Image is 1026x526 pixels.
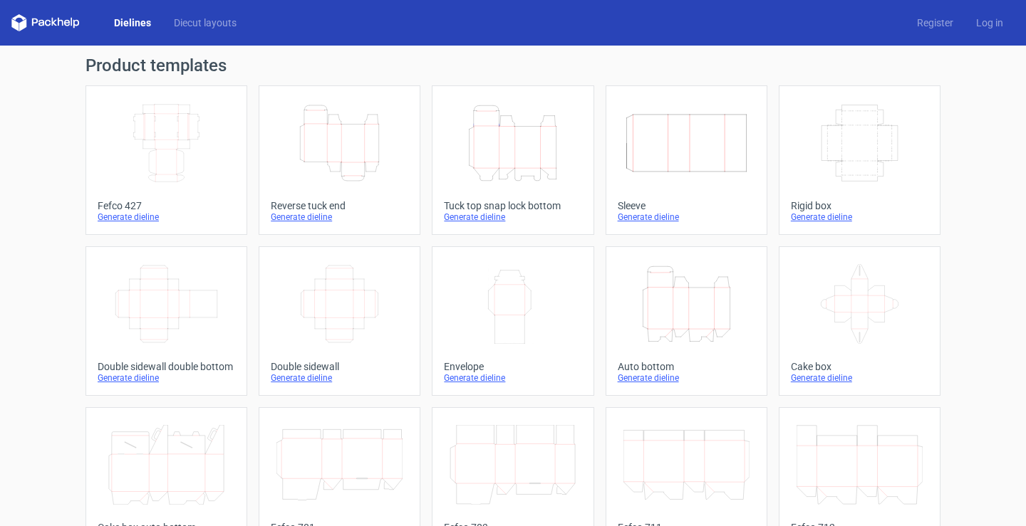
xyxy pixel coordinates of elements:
a: Tuck top snap lock bottomGenerate dieline [432,85,594,235]
a: Log in [965,16,1015,30]
div: Generate dieline [618,372,755,384]
div: Rigid box [791,200,928,211]
div: Double sidewall [271,361,408,372]
div: Sleeve [618,200,755,211]
div: Generate dieline [791,211,928,223]
h1: Product templates [85,57,940,74]
a: Fefco 427Generate dieline [85,85,247,235]
div: Auto bottom [618,361,755,372]
a: Dielines [103,16,162,30]
div: Generate dieline [444,372,581,384]
div: Generate dieline [271,211,408,223]
a: Auto bottomGenerate dieline [606,246,767,396]
div: Cake box [791,361,928,372]
a: Cake boxGenerate dieline [779,246,940,396]
div: Generate dieline [791,372,928,384]
a: EnvelopeGenerate dieline [432,246,594,396]
a: Double sidewallGenerate dieline [259,246,420,396]
a: SleeveGenerate dieline [606,85,767,235]
div: Tuck top snap lock bottom [444,200,581,211]
a: Register [906,16,965,30]
a: Diecut layouts [162,16,248,30]
div: Generate dieline [444,211,581,223]
div: Reverse tuck end [271,200,408,211]
div: Generate dieline [618,211,755,223]
a: Reverse tuck endGenerate dieline [259,85,420,235]
div: Generate dieline [98,372,235,384]
div: Fefco 427 [98,200,235,211]
a: Rigid boxGenerate dieline [779,85,940,235]
a: Double sidewall double bottomGenerate dieline [85,246,247,396]
div: Envelope [444,361,581,372]
div: Generate dieline [98,211,235,223]
div: Double sidewall double bottom [98,361,235,372]
div: Generate dieline [271,372,408,384]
